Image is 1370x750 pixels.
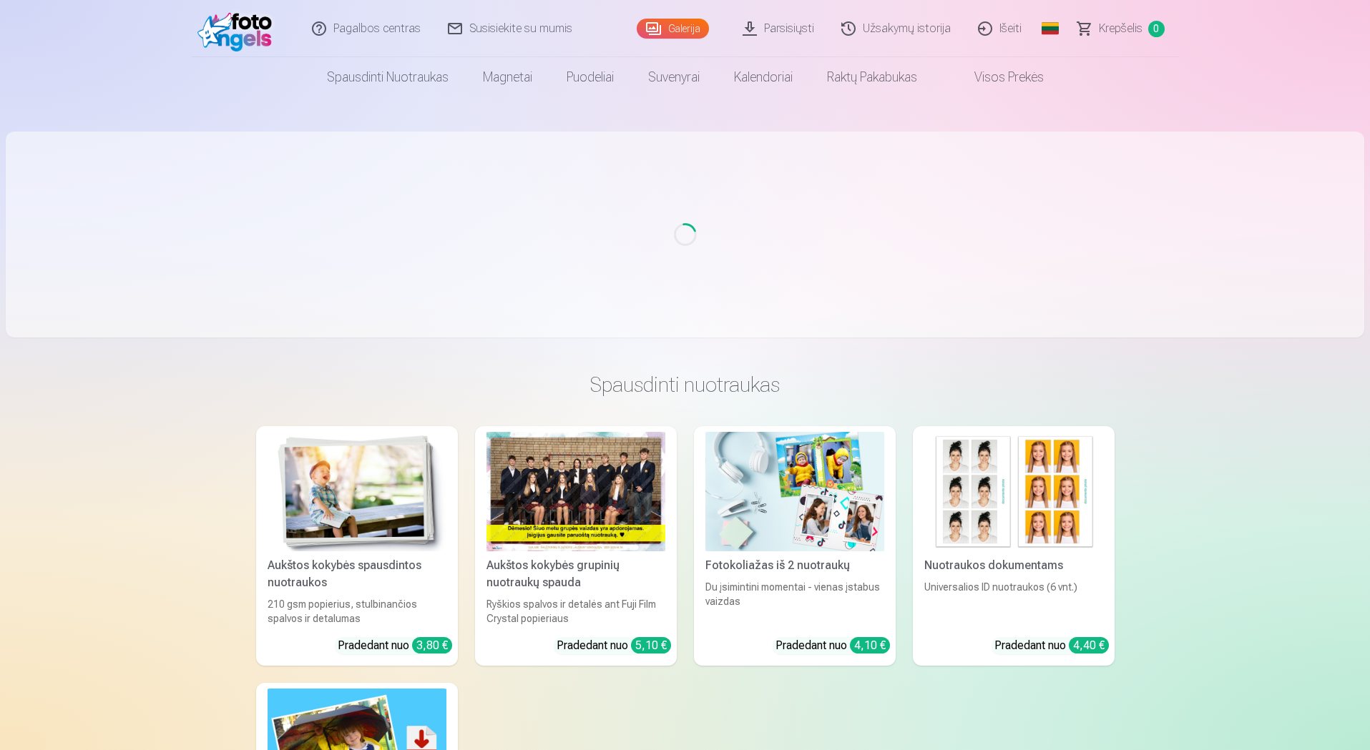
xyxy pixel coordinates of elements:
div: Pradedant nuo [557,637,671,654]
div: Du įsimintini momentai - vienas įstabus vaizdas [700,580,890,626]
div: Aukštos kokybės grupinių nuotraukų spauda [481,557,671,591]
a: Raktų pakabukas [810,57,934,97]
a: Kalendoriai [717,57,810,97]
h3: Spausdinti nuotraukas [268,372,1103,398]
a: Spausdinti nuotraukas [310,57,466,97]
a: Aukštos kokybės grupinių nuotraukų spaudaRyškios spalvos ir detalės ant Fuji Film Crystal popieri... [475,426,677,666]
a: Aukštos kokybės spausdintos nuotraukos Aukštos kokybės spausdintos nuotraukos210 gsm popierius, s... [256,426,458,666]
div: Pradedant nuo [775,637,890,654]
img: /fa2 [197,6,280,51]
div: 4,40 € [1069,637,1109,653]
a: Galerija [637,19,709,39]
a: Fotokoliažas iš 2 nuotraukųFotokoliažas iš 2 nuotraukųDu įsimintini momentai - vienas įstabus vai... [694,426,896,666]
a: Nuotraukos dokumentamsNuotraukos dokumentamsUniversalios ID nuotraukos (6 vnt.)Pradedant nuo 4,40 € [913,426,1115,666]
img: Aukštos kokybės spausdintos nuotraukos [268,432,446,551]
div: Pradedant nuo [994,637,1109,654]
div: 210 gsm popierius, stulbinančios spalvos ir detalumas [262,597,452,626]
a: Puodeliai [549,57,631,97]
a: Visos prekės [934,57,1061,97]
span: 0 [1148,21,1165,37]
div: Aukštos kokybės spausdintos nuotraukos [262,557,452,591]
div: Nuotraukos dokumentams [919,557,1109,574]
span: Krepšelis [1099,20,1143,37]
a: Suvenyrai [631,57,717,97]
div: 3,80 € [412,637,452,653]
a: Magnetai [466,57,549,97]
img: Nuotraukos dokumentams [924,432,1103,551]
img: Fotokoliažas iš 2 nuotraukų [705,432,884,551]
div: 5,10 € [631,637,671,653]
div: Fotokoliažas iš 2 nuotraukų [700,557,890,574]
div: Universalios ID nuotraukos (6 vnt.) [919,580,1109,626]
div: Ryškios spalvos ir detalės ant Fuji Film Crystal popieriaus [481,597,671,626]
div: 4,10 € [850,637,890,653]
div: Pradedant nuo [338,637,452,654]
